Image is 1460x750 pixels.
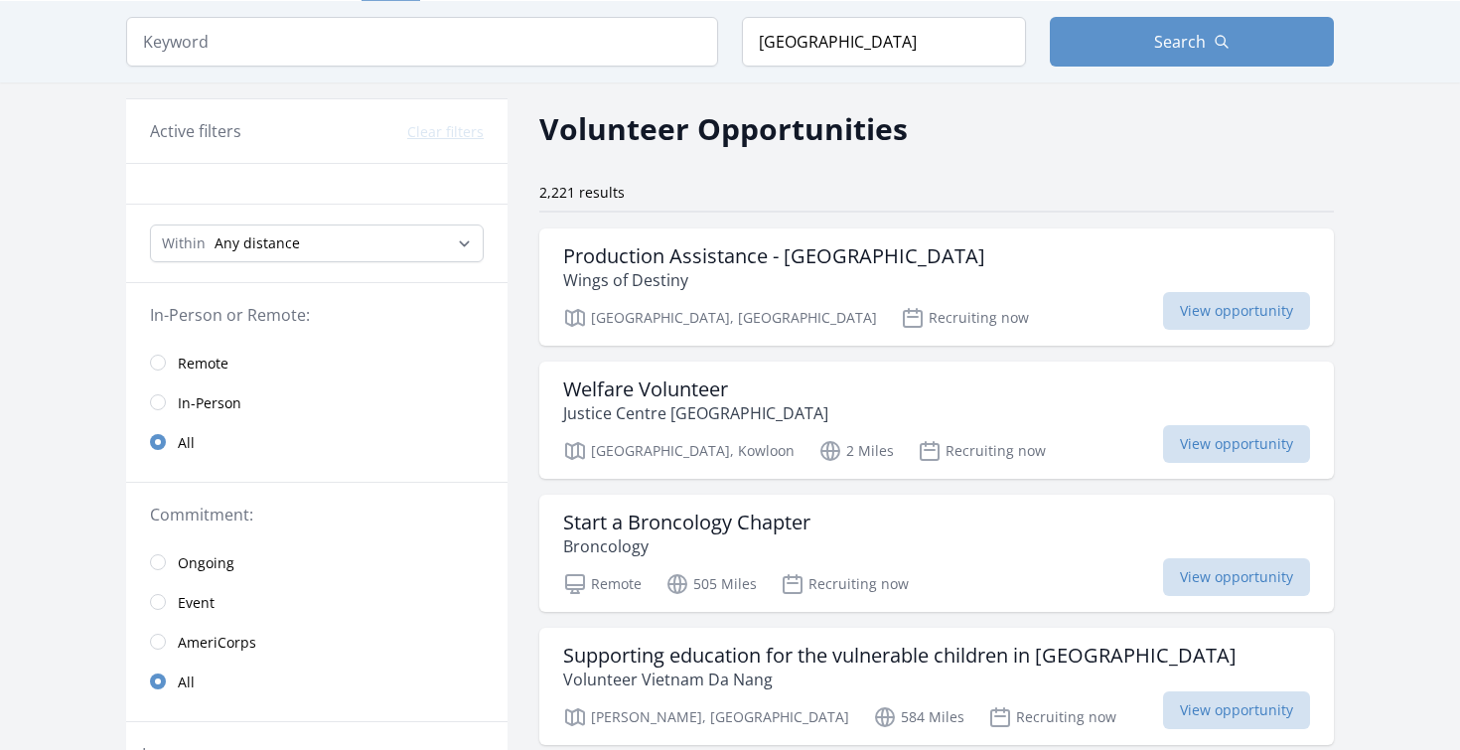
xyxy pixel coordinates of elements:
input: Keyword [126,17,718,67]
p: Wings of Destiny [563,268,985,292]
span: AmeriCorps [178,633,256,653]
legend: In-Person or Remote: [150,303,484,327]
span: In-Person [178,393,241,413]
span: Ongoing [178,553,234,573]
p: Remote [563,572,642,596]
p: Recruiting now [918,439,1046,463]
p: [PERSON_NAME], [GEOGRAPHIC_DATA] [563,705,849,729]
h3: Production Assistance - [GEOGRAPHIC_DATA] [563,244,985,268]
span: All [178,673,195,692]
a: In-Person [126,382,508,422]
h3: Active filters [150,119,241,143]
span: 2,221 results [539,183,625,202]
button: Clear filters [407,122,484,142]
p: Recruiting now [901,306,1029,330]
input: Location [742,17,1026,67]
a: Production Assistance - [GEOGRAPHIC_DATA] Wings of Destiny [GEOGRAPHIC_DATA], [GEOGRAPHIC_DATA] R... [539,228,1334,346]
p: Recruiting now [781,572,909,596]
legend: Commitment: [150,503,484,526]
p: Recruiting now [988,705,1116,729]
a: AmeriCorps [126,622,508,662]
a: Event [126,582,508,622]
span: View opportunity [1163,425,1310,463]
span: Search [1154,30,1206,54]
button: Search [1050,17,1334,67]
a: All [126,422,508,462]
a: Remote [126,343,508,382]
h3: Start a Broncology Chapter [563,511,810,534]
span: View opportunity [1163,691,1310,729]
a: Ongoing [126,542,508,582]
select: Search Radius [150,225,484,262]
a: Start a Broncology Chapter Broncology Remote 505 Miles Recruiting now View opportunity [539,495,1334,612]
p: Justice Centre [GEOGRAPHIC_DATA] [563,401,828,425]
span: Remote [178,354,228,374]
span: Event [178,593,215,613]
h3: Welfare Volunteer [563,377,828,401]
p: Broncology [563,534,810,558]
span: All [178,433,195,453]
p: 584 Miles [873,705,964,729]
p: 505 Miles [665,572,757,596]
span: View opportunity [1163,292,1310,330]
span: View opportunity [1163,558,1310,596]
p: 2 Miles [818,439,894,463]
p: Volunteer Vietnam Da Nang [563,668,1237,691]
a: All [126,662,508,701]
a: Supporting education for the vulnerable children in [GEOGRAPHIC_DATA] Volunteer Vietnam Da Nang [... [539,628,1334,745]
p: [GEOGRAPHIC_DATA], [GEOGRAPHIC_DATA] [563,306,877,330]
p: [GEOGRAPHIC_DATA], Kowloon [563,439,795,463]
h2: Volunteer Opportunities [539,106,908,151]
a: Welfare Volunteer Justice Centre [GEOGRAPHIC_DATA] [GEOGRAPHIC_DATA], Kowloon 2 Miles Recruiting ... [539,362,1334,479]
h3: Supporting education for the vulnerable children in [GEOGRAPHIC_DATA] [563,644,1237,668]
